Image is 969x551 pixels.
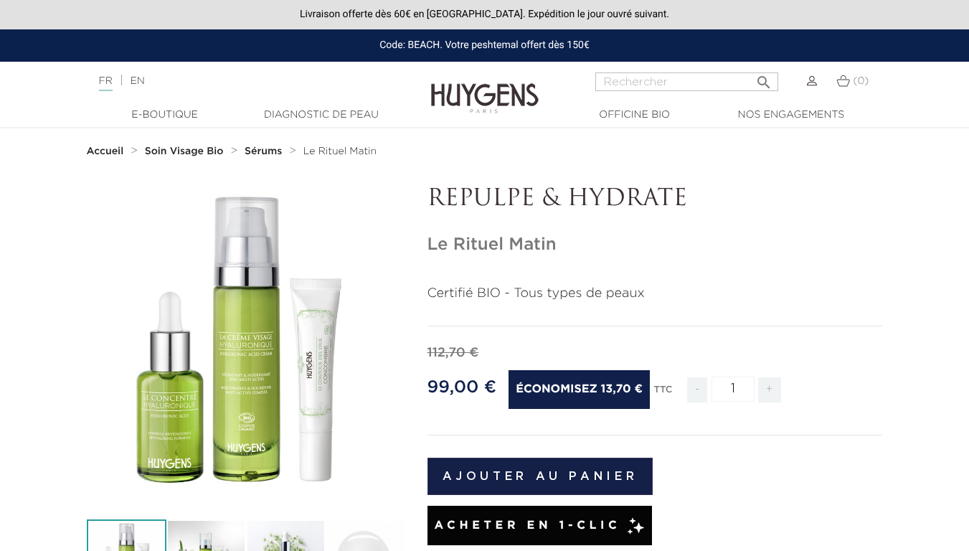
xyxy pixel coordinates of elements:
[87,146,124,156] strong: Accueil
[853,76,869,86] span: (0)
[245,146,282,156] strong: Sérums
[303,146,377,157] a: Le Rituel Matin
[595,72,778,91] input: Rechercher
[130,76,144,86] a: EN
[145,146,224,156] strong: Soin Visage Bio
[427,379,496,396] span: 99,00 €
[654,375,673,413] div: TTC
[92,72,393,90] div: |
[712,377,755,402] input: Quantité
[303,146,377,156] span: Le Rituel Matin
[87,146,127,157] a: Accueil
[563,108,706,123] a: Officine Bio
[751,68,777,88] button: 
[245,146,285,157] a: Sérums
[99,76,113,91] a: FR
[719,108,863,123] a: Nos engagements
[427,235,883,255] h1: Le Rituel Matin
[427,347,479,359] span: 112,70 €
[427,458,653,495] button: Ajouter au panier
[509,370,650,409] span: Économisez 13,70 €
[145,146,227,157] a: Soin Visage Bio
[427,186,883,213] p: REPULPE & HYDRATE
[93,108,237,123] a: E-Boutique
[758,377,781,402] span: +
[755,70,772,87] i: 
[427,284,883,303] p: Certifié BIO - Tous types de peaux
[431,60,539,116] img: Huygens
[687,377,707,402] span: -
[250,108,393,123] a: Diagnostic de peau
